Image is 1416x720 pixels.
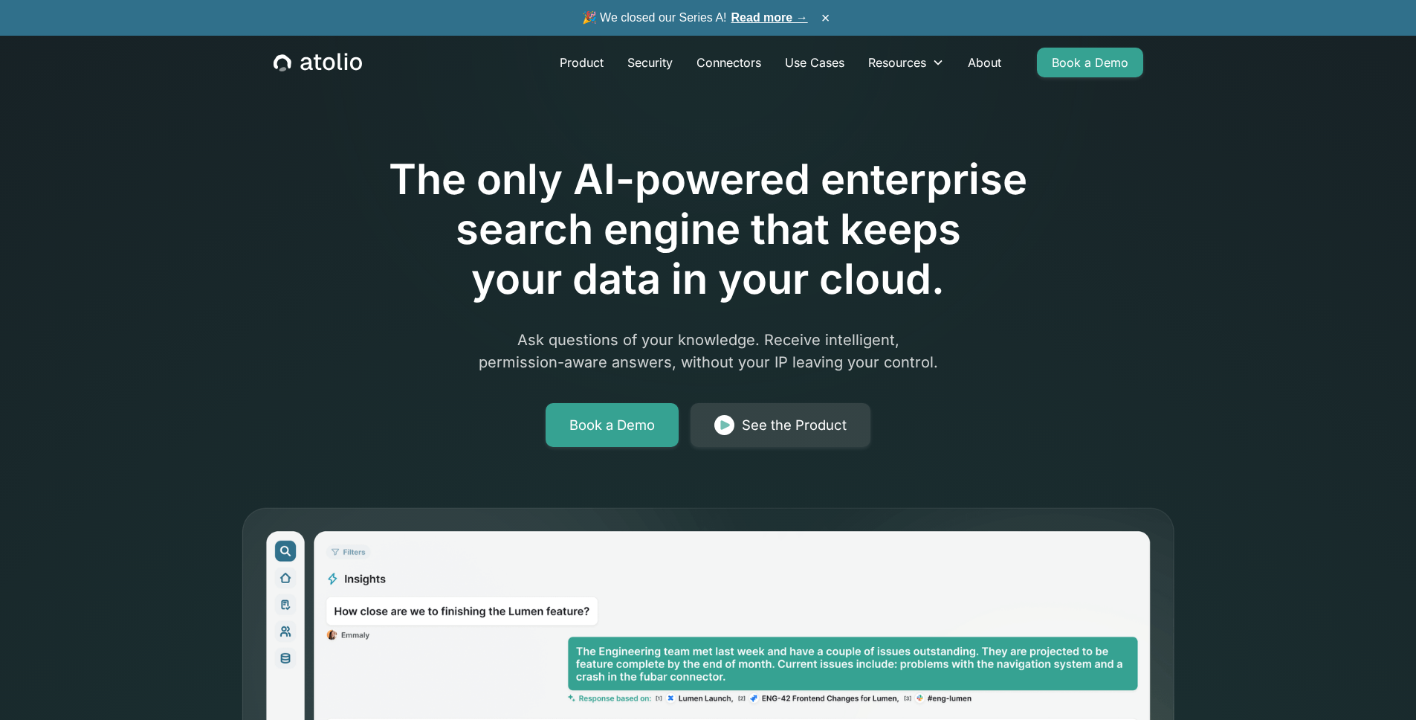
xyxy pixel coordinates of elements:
[773,48,856,77] a: Use Cases
[1037,48,1143,77] a: Book a Demo
[328,155,1089,305] h1: The only AI-powered enterprise search engine that keeps your data in your cloud.
[742,415,847,436] div: See the Product
[548,48,615,77] a: Product
[856,48,956,77] div: Resources
[685,48,773,77] a: Connectors
[817,10,835,26] button: ×
[582,9,808,27] span: 🎉 We closed our Series A!
[868,54,926,71] div: Resources
[956,48,1013,77] a: About
[691,403,870,448] a: See the Product
[274,53,362,72] a: home
[546,403,679,448] a: Book a Demo
[423,329,994,373] p: Ask questions of your knowledge. Receive intelligent, permission-aware answers, without your IP l...
[731,11,808,24] a: Read more →
[615,48,685,77] a: Security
